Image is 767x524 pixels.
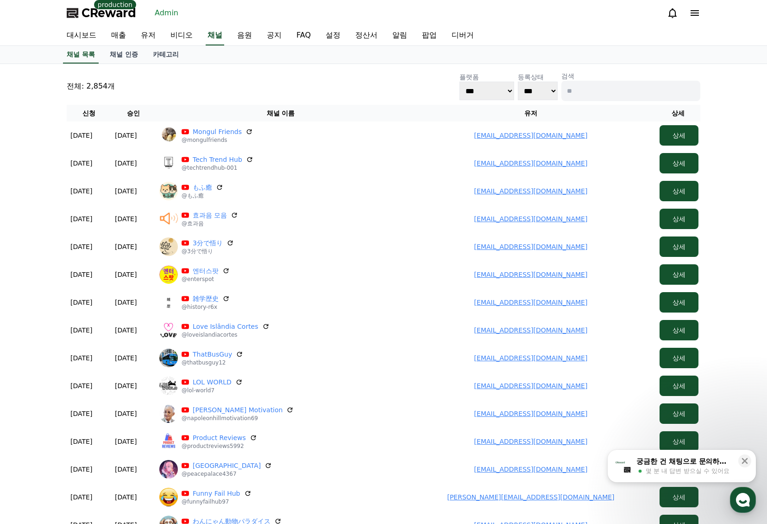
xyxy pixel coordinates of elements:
a: 상세 [660,160,698,167]
p: [DATE] [115,465,137,474]
p: [DATE] [115,186,137,196]
p: [DATE] [115,242,137,251]
a: 상세 [660,382,698,390]
p: [DATE] [70,270,92,279]
a: 채널 인증 [102,46,145,64]
a: 채널 [206,26,224,45]
a: 상세 [660,215,698,223]
th: 승인 [111,105,156,121]
a: 디버거 [444,26,481,45]
img: 효과음 모음 [159,210,178,228]
img: 엔터스팟 [159,265,178,284]
a: [EMAIL_ADDRESS][DOMAIN_NAME] [474,215,588,223]
a: Product Reviews [193,433,246,442]
img: Funny Fail Hub [159,488,178,506]
p: [DATE] [115,298,137,307]
a: 팝업 [415,26,444,45]
a: 홈 [3,294,61,317]
p: 등록상태 [518,72,558,82]
p: [DATE] [115,326,137,335]
p: [DATE] [115,381,137,390]
p: [DATE] [115,159,137,168]
button: 상세 [660,264,698,285]
p: 전체: 2,854개 [67,81,115,92]
p: [DATE] [115,437,137,446]
img: Peace Palace [159,460,178,479]
a: [PERSON_NAME] Motivation [193,405,283,415]
th: 신청 [67,105,111,121]
p: @3分で悟り [182,248,234,255]
button: 상세 [660,403,698,424]
a: [EMAIL_ADDRESS][DOMAIN_NAME] [474,410,588,417]
button: 상세 [660,376,698,396]
a: Funny Fail Hub [193,489,240,498]
a: 공지 [259,26,289,45]
button: 상세 [660,125,698,146]
p: @productreviews5992 [182,442,257,450]
a: ThatBusGuy [193,350,232,359]
a: Mongul Friends [193,127,242,136]
th: 채널 이름 [156,105,406,121]
a: 대시보드 [59,26,104,45]
a: [EMAIL_ADDRESS][DOMAIN_NAME] [474,160,588,167]
button: 상세 [660,236,698,257]
a: 카테고리 [145,46,186,64]
p: [DATE] [70,298,92,307]
button: 상세 [660,181,698,201]
a: 상세 [660,326,698,334]
span: 홈 [29,308,35,315]
a: 상세 [660,243,698,250]
a: [EMAIL_ADDRESS][DOMAIN_NAME] [474,382,588,390]
a: 상세 [660,354,698,362]
img: LOL WORLD [159,377,178,395]
a: 대화 [61,294,119,317]
button: 상세 [660,348,698,368]
a: 채널 목록 [63,46,99,64]
p: [DATE] [70,214,92,224]
th: 유저 [406,105,656,121]
a: 설정 [119,294,178,317]
img: ThatBusGuy [159,349,178,367]
img: Napoleon Hill Motivation [159,404,178,423]
a: 雑学歴史 [193,294,219,303]
p: @효과음 [182,220,238,227]
p: @enterspot [182,275,230,283]
p: @history-r6x [182,303,230,311]
p: [DATE] [115,353,137,363]
a: Admin [151,6,182,20]
a: [EMAIL_ADDRESS][DOMAIN_NAME] [474,438,588,445]
button: 상세 [660,431,698,452]
a: Tech Trend Hub [193,155,242,164]
p: [DATE] [115,131,137,140]
a: [EMAIL_ADDRESS][DOMAIN_NAME] [474,326,588,334]
p: [DATE] [115,214,137,224]
p: [DATE] [70,492,92,502]
a: [EMAIL_ADDRESS][DOMAIN_NAME] [474,466,588,473]
a: 알림 [385,26,415,45]
button: 상세 [660,487,698,507]
a: 음원 [230,26,259,45]
a: FAQ [289,26,318,45]
p: @techtrendhub-001 [182,164,253,172]
p: @mongulfriends [182,136,253,144]
a: [EMAIL_ADDRESS][DOMAIN_NAME] [474,271,588,278]
p: [DATE] [70,326,92,335]
button: 상세 [660,292,698,313]
span: CReward [82,6,136,20]
p: @lol-world7 [182,387,243,394]
th: 상세 [656,105,700,121]
p: [DATE] [70,437,92,446]
a: LOL WORLD [193,377,232,387]
a: CReward [67,6,136,20]
p: [DATE] [70,186,92,196]
a: 매출 [104,26,133,45]
p: [DATE] [70,381,92,390]
a: 상세 [660,187,698,195]
button: 상세 [660,209,698,229]
img: もふ癒 [159,182,178,200]
a: 엔터스팟 [193,266,219,275]
a: [EMAIL_ADDRESS][DOMAIN_NAME] [474,243,588,250]
a: 3分で悟り [193,238,223,248]
p: 플랫폼 [459,72,514,82]
p: [DATE] [70,159,92,168]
